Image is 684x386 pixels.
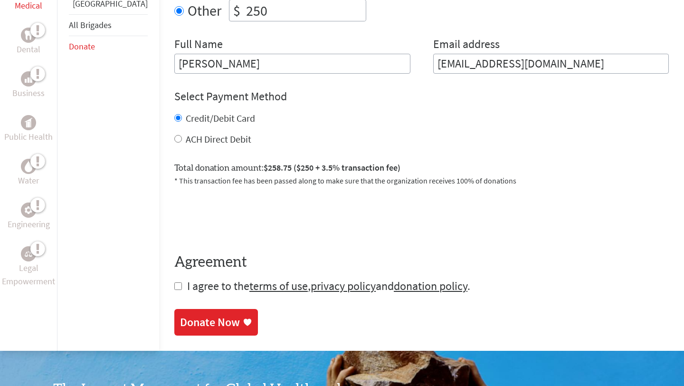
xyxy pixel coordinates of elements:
[311,279,376,293] a: privacy policy
[186,133,251,145] label: ACH Direct Debit
[69,36,148,57] li: Donate
[433,54,669,74] input: Your Email
[174,161,400,175] label: Total donation amount:
[4,130,53,144] p: Public Health
[174,37,223,54] label: Full Name
[21,246,36,261] div: Legal Empowerment
[174,309,258,336] a: Donate Now
[8,203,50,231] a: EngineeringEngineering
[264,162,400,173] span: $258.75 ($250 + 3.5% transaction fee)
[249,279,308,293] a: terms of use
[174,175,669,186] p: * This transaction fee has been passed along to make sure that the organization receives 100% of ...
[21,71,36,87] div: Business
[21,159,36,174] div: Water
[174,54,410,74] input: Enter Full Name
[21,28,36,43] div: Dental
[4,115,53,144] a: Public HealthPublic Health
[25,31,32,40] img: Dental
[17,28,40,56] a: DentalDental
[17,43,40,56] p: Dental
[25,251,32,257] img: Legal Empowerment
[25,75,32,83] img: Business
[2,261,55,288] p: Legal Empowerment
[18,174,39,187] p: Water
[394,279,467,293] a: donation policy
[25,118,32,127] img: Public Health
[12,87,45,100] p: Business
[12,71,45,100] a: BusinessBusiness
[174,198,319,235] iframe: reCAPTCHA
[21,203,36,218] div: Engineering
[187,279,470,293] span: I agree to the , and .
[2,246,55,288] a: Legal EmpowermentLegal Empowerment
[18,159,39,187] a: WaterWater
[186,112,255,124] label: Credit/Debit Card
[21,115,36,130] div: Public Health
[69,14,148,36] li: All Brigades
[174,89,669,104] h4: Select Payment Method
[25,161,32,172] img: Water
[69,41,95,52] a: Donate
[25,206,32,214] img: Engineering
[174,254,669,271] h4: Agreement
[69,19,112,30] a: All Brigades
[433,37,500,54] label: Email address
[180,315,240,330] div: Donate Now
[8,218,50,231] p: Engineering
